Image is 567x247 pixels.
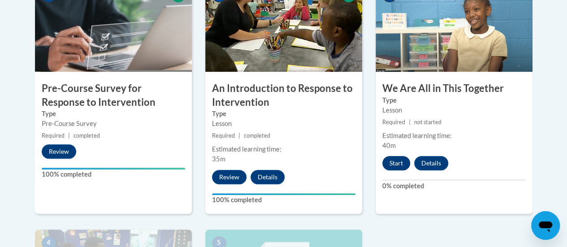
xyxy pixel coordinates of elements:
span: | [68,132,70,139]
div: Estimated learning time: [212,144,355,154]
div: Pre-Course Survey [42,119,185,129]
label: Type [382,95,526,105]
span: Required [212,132,235,139]
button: Details [414,156,448,170]
label: 100% completed [42,169,185,179]
span: 35m [212,155,225,163]
div: Your progress [42,168,185,169]
h3: An Introduction to Response to Intervention [205,82,362,109]
label: 0% completed [382,181,526,191]
h3: Pre-Course Survey for Response to Intervention [35,82,192,109]
div: Your progress [212,193,355,195]
h3: We Are All in This Together [376,82,532,95]
div: Lesson [382,105,526,115]
span: completed [74,132,100,139]
span: Required [42,132,65,139]
span: | [409,119,411,126]
span: | [238,132,240,139]
button: Review [212,170,247,184]
span: Required [382,119,405,126]
button: Details [251,170,285,184]
span: not started [414,119,441,126]
div: Estimated learning time: [382,131,526,141]
label: Type [212,109,355,119]
label: Type [42,109,185,119]
div: Lesson [212,119,355,129]
button: Review [42,144,76,159]
span: completed [244,132,270,139]
span: 40m [382,142,396,149]
label: 100% completed [212,195,355,205]
button: Start [382,156,410,170]
iframe: Button to launch messaging window [531,211,560,240]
